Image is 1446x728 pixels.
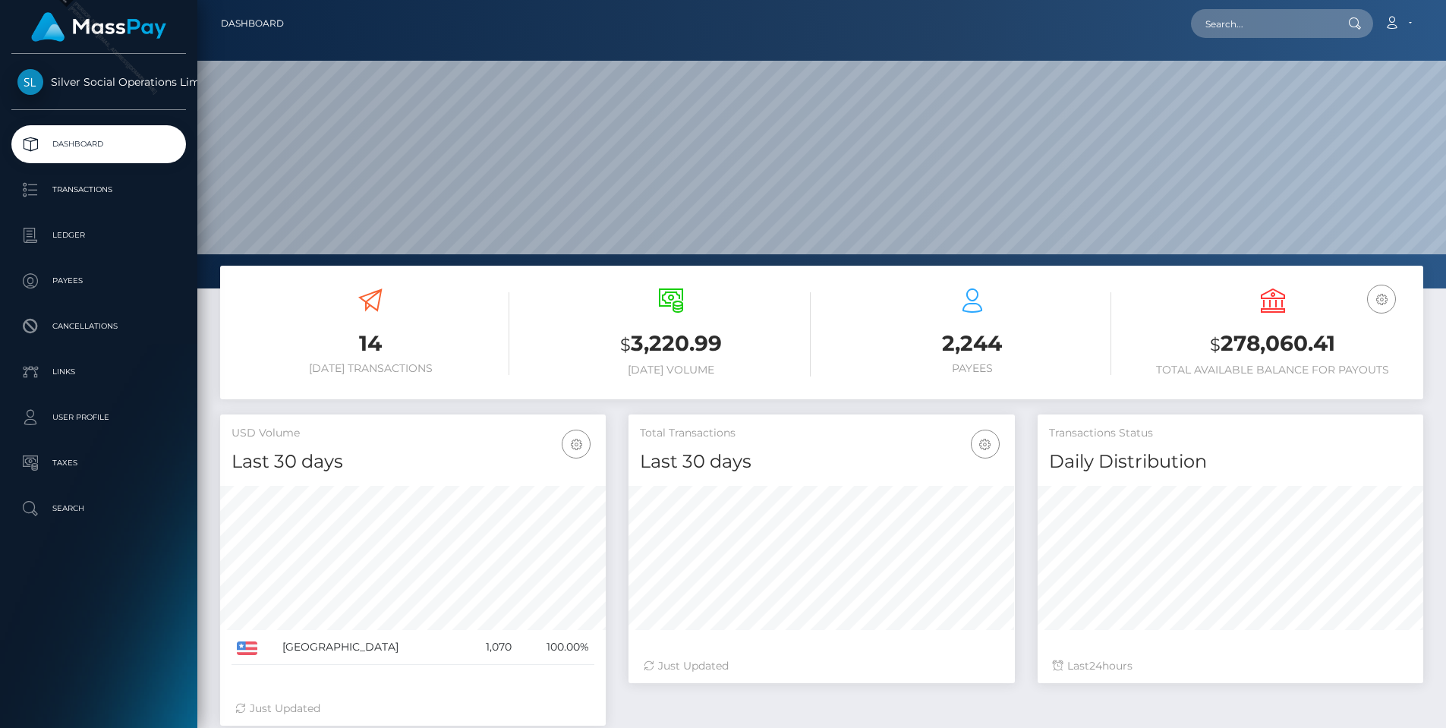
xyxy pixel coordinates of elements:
small: $ [1210,334,1221,355]
div: Just Updated [644,658,999,674]
p: Cancellations [17,315,180,338]
h4: Last 30 days [232,449,594,475]
a: Dashboard [221,8,284,39]
p: Payees [17,269,180,292]
h4: Last 30 days [640,449,1003,475]
div: Just Updated [235,701,591,717]
p: Search [17,497,180,520]
h3: 278,060.41 [1134,329,1412,360]
h5: Total Transactions [640,426,1003,441]
h5: Transactions Status [1049,426,1412,441]
a: Transactions [11,171,186,209]
p: User Profile [17,406,180,429]
h6: [DATE] Transactions [232,362,509,375]
p: Ledger [17,224,180,247]
h3: 14 [232,329,509,358]
p: Taxes [17,452,180,474]
h4: Daily Distribution [1049,449,1412,475]
a: Cancellations [11,307,186,345]
a: Search [11,490,186,528]
h6: Payees [833,362,1111,375]
a: Links [11,353,186,391]
span: 24 [1089,659,1102,673]
a: Payees [11,262,186,300]
h3: 3,220.99 [532,329,810,360]
p: Transactions [17,178,180,201]
p: Links [17,361,180,383]
td: [GEOGRAPHIC_DATA] [277,630,463,665]
input: Search... [1191,9,1334,38]
img: US.png [237,641,257,655]
h6: [DATE] Volume [532,364,810,377]
img: Silver Social Operations Limited [17,69,43,95]
a: User Profile [11,399,186,436]
p: Dashboard [17,133,180,156]
div: Last hours [1053,658,1408,674]
h3: 2,244 [833,329,1111,358]
h5: USD Volume [232,426,594,441]
a: Taxes [11,444,186,482]
span: Silver Social Operations Limited [11,75,186,89]
img: MassPay Logo [31,12,166,42]
h6: Total Available Balance for Payouts [1134,364,1412,377]
a: Ledger [11,216,186,254]
small: $ [620,334,631,355]
td: 100.00% [517,630,595,665]
a: Dashboard [11,125,186,163]
td: 1,070 [463,630,516,665]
